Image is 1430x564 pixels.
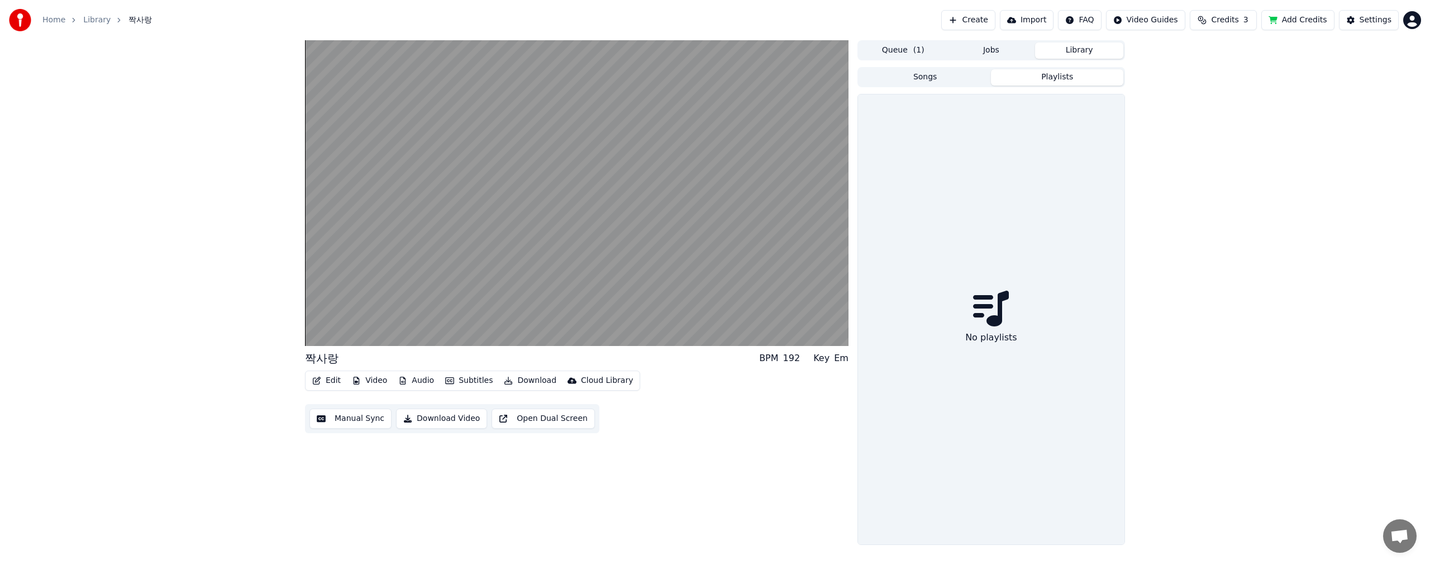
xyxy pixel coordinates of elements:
div: BPM [759,352,778,365]
button: Jobs [947,42,1036,59]
span: Credits [1211,15,1238,26]
a: Home [42,15,65,26]
div: Cloud Library [581,375,633,386]
div: 짝사랑 [305,350,339,366]
button: Audio [394,373,438,388]
button: Create [941,10,995,30]
div: Settings [1360,15,1391,26]
button: Playlists [991,69,1123,86]
button: Songs [859,69,992,86]
span: 짝사랑 [128,15,152,26]
button: Library [1035,42,1123,59]
button: Video [347,373,392,388]
nav: breadcrumb [42,15,152,26]
button: Import [1000,10,1054,30]
button: Download [499,373,561,388]
button: Manual Sync [309,409,392,429]
div: Em [834,352,849,365]
div: Key [813,352,830,365]
button: Edit [308,373,345,388]
a: Library [83,15,111,26]
button: Settings [1339,10,1399,30]
span: 3 [1243,15,1248,26]
button: FAQ [1058,10,1101,30]
button: Open Dual Screen [492,409,595,429]
button: Subtitles [441,373,497,388]
span: ( 1 ) [913,45,924,56]
button: Queue [859,42,947,59]
button: Video Guides [1106,10,1185,30]
a: 채팅 열기 [1383,519,1417,553]
div: No playlists [961,326,1022,349]
button: Add Credits [1261,10,1334,30]
img: youka [9,9,31,31]
div: 192 [783,352,800,365]
button: Download Video [396,409,487,429]
button: Credits3 [1190,10,1257,30]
